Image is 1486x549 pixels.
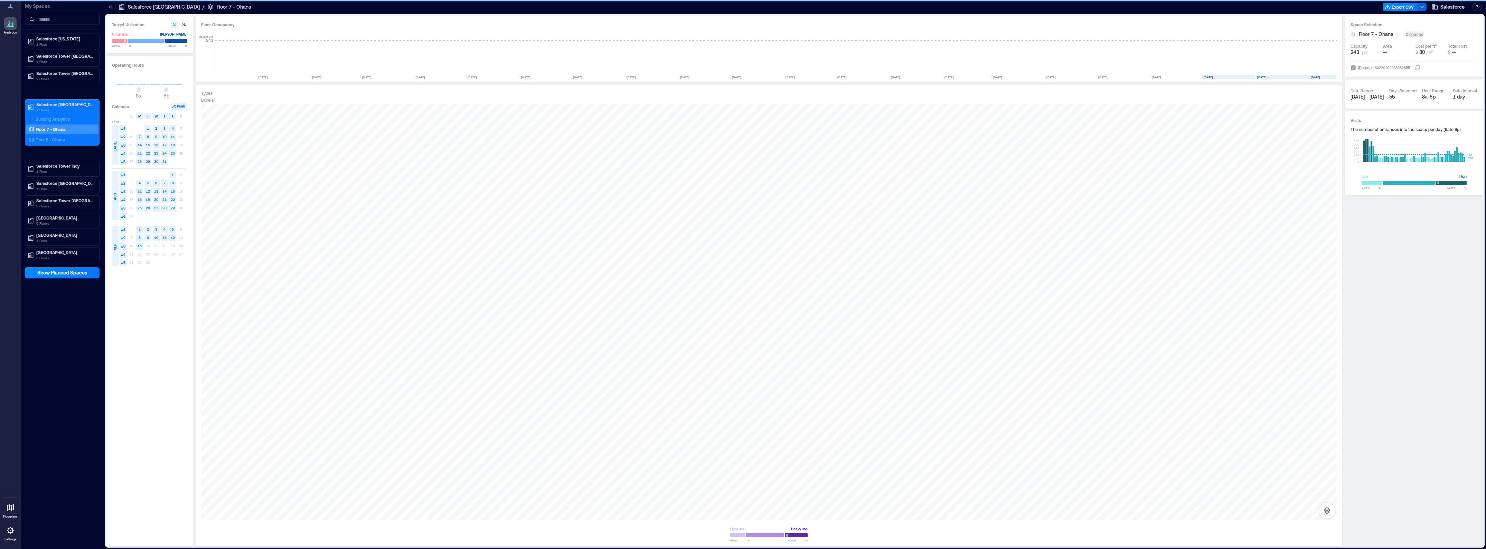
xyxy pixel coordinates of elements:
[162,206,167,210] text: 28
[258,75,268,79] text: [DATE]
[155,134,157,139] text: 9
[154,113,158,119] span: W
[120,125,126,132] span: w1
[160,31,187,38] div: [PERSON_NAME]
[3,514,18,519] p: Floorplans
[154,197,158,202] text: 20
[1046,75,1056,79] text: [DATE]
[36,76,94,82] p: 2 Floors
[1404,31,1424,37] div: 0 spaces
[312,75,321,79] text: [DATE]
[172,173,174,177] text: 1
[120,188,126,195] span: w3
[36,215,94,221] p: [GEOGRAPHIC_DATA]
[786,75,795,79] text: [DATE]
[120,234,126,241] span: w2
[172,181,174,185] text: 8
[138,206,142,210] text: 25
[468,75,477,79] text: [DATE]
[1419,49,1425,55] span: 30
[1429,1,1467,12] button: Salesforce
[1383,49,1387,55] span: --
[162,197,167,202] text: 21
[154,151,158,155] text: 23
[120,142,126,149] span: w3
[120,171,126,178] span: w1
[112,120,119,124] span: 2025
[171,103,187,110] button: Peak
[36,203,94,209] p: 3 Floors
[1,499,20,521] a: Floorplans
[138,159,142,164] text: 28
[1447,186,1467,190] span: Above %
[139,235,141,240] text: 8
[1448,50,1450,55] span: $
[36,102,94,107] p: Salesforce [GEOGRAPHIC_DATA]
[112,141,118,151] span: [DATE]
[1257,75,1267,79] text: [DATE]
[732,75,741,79] text: [DATE]
[36,41,94,47] p: 1 Floor
[1383,3,1418,11] button: Export CSV
[139,227,141,231] text: 1
[112,21,187,28] h3: Target Utilization
[162,189,167,193] text: 14
[36,71,94,76] p: Salesforce Tower [GEOGRAPHIC_DATA]
[573,75,582,79] text: [DATE]
[112,193,118,200] span: AUG
[1351,88,1373,93] div: Date Range
[136,93,141,99] span: 8a
[146,197,150,202] text: 19
[120,205,126,212] span: w5
[1362,186,1381,190] span: Below %
[146,159,150,164] text: 29
[4,537,16,541] p: Settings
[120,226,126,233] span: w1
[1414,65,1420,71] button: IDspc_1180220102268682855
[1311,75,1320,79] text: [DATE]
[36,221,94,226] p: 5 Floors
[2,15,19,37] a: Analytics
[138,113,141,119] span: M
[730,538,750,542] span: Below %
[1351,127,1478,132] div: The number of entrances into the space per day ( 8a to 6p )
[1351,117,1478,124] h3: Visits
[168,44,187,48] span: Above %
[120,259,126,266] span: w5
[891,75,900,79] text: [DATE]
[120,243,126,250] span: w3
[171,143,175,147] text: 18
[120,196,126,203] span: w4
[36,107,94,113] p: 2 Floors
[155,181,157,185] text: 6
[154,189,158,193] text: 13
[154,206,158,210] text: 27
[138,189,142,193] text: 11
[993,75,1002,79] text: [DATE]
[362,75,371,79] text: [DATE]
[37,269,87,276] span: Show Planned Spaces
[139,181,141,185] text: 4
[138,197,142,202] text: 18
[1354,157,1359,160] tspan: 200
[416,75,425,79] text: [DATE]
[120,158,126,165] span: w5
[112,244,118,250] span: SEP
[944,75,954,79] text: [DATE]
[1357,160,1359,164] tspan: 0
[112,103,130,110] h3: Calendar
[146,151,150,155] text: 22
[163,126,166,130] text: 3
[147,181,149,185] text: 5
[163,181,166,185] text: 7
[1416,43,1437,49] div: Cost per ft²
[163,113,166,119] span: T
[147,126,149,130] text: 1
[36,53,94,59] p: Salesforce Tower [GEOGRAPHIC_DATA]
[36,198,94,203] p: Salesforce Tower [GEOGRAPHIC_DATA]
[171,189,175,193] text: 15
[1354,150,1359,153] tspan: 600
[147,227,149,231] text: 2
[154,235,158,240] text: 10
[1362,173,1368,180] div: Low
